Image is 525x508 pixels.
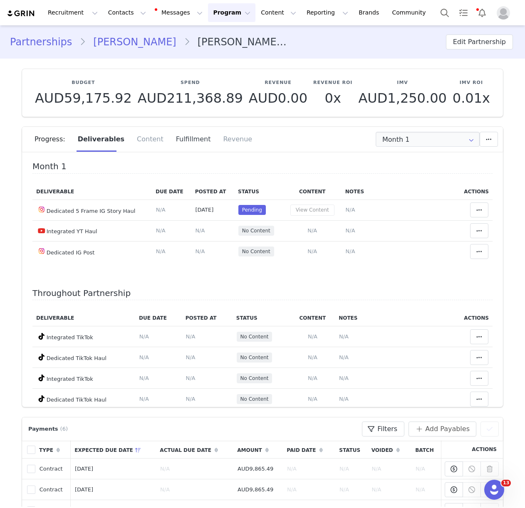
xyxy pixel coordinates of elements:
[195,207,213,213] span: [DATE]
[71,441,156,459] th: Expected Due Date
[26,425,72,433] div: Payments
[38,206,45,213] img: instagram.svg
[358,90,446,106] span: AUD1,250.00
[339,333,349,340] span: N/A
[339,375,349,381] span: N/A
[308,375,317,381] span: N/A
[156,441,233,459] th: Actual Due Date
[170,127,217,152] div: Fulfillment
[242,227,270,234] span: No Content
[290,310,335,326] th: Content
[411,479,441,500] td: N/A
[43,3,103,22] button: Recruitment
[308,396,317,402] span: N/A
[139,333,149,340] span: N/A
[308,354,317,360] span: N/A
[409,422,476,436] button: Add Payables
[436,3,454,22] button: Search
[342,184,457,200] th: Notes
[411,459,441,479] td: N/A
[283,184,342,200] th: Content
[283,441,335,459] th: Paid Date
[484,480,504,500] iframe: Intercom live chat
[151,3,208,22] button: Messages
[441,441,503,459] th: Actions
[195,227,205,234] span: N/A
[32,220,152,241] td: Integrated YT Haul
[308,333,317,340] span: N/A
[240,395,269,403] span: No Content
[335,479,367,500] td: N/A
[138,79,243,86] p: Spend
[335,459,367,479] td: N/A
[238,205,266,215] span: Pending
[238,486,273,493] span: AUD9,865.49
[32,368,135,389] td: Integrated TikTok
[186,375,196,381] span: N/A
[411,441,441,459] th: Batch
[358,79,446,86] p: IMV
[217,127,252,152] div: Revenue
[208,3,255,22] button: Program
[32,310,135,326] th: Deliverable
[7,10,36,17] img: grin logo
[139,396,149,402] span: N/A
[156,479,233,500] td: N/A
[450,310,493,326] th: Actions
[335,441,367,459] th: Status
[339,396,349,402] span: N/A
[339,354,349,360] span: N/A
[238,466,273,472] span: AUD9,865.49
[456,184,493,200] th: Actions
[131,127,170,152] div: Content
[242,248,270,255] span: No Content
[35,459,71,479] td: Contract
[377,424,397,434] span: Filters
[139,375,149,381] span: N/A
[186,333,196,340] span: N/A
[156,459,233,479] td: N/A
[233,441,283,459] th: Amount
[473,3,491,22] button: Notifications
[302,3,353,22] button: Reporting
[362,422,404,436] button: Filters
[35,79,132,86] p: Budget
[35,441,71,459] th: Type
[10,35,79,49] a: Partnerships
[307,227,317,234] span: N/A
[156,248,166,254] span: N/A
[446,35,513,49] button: Edit Partnership
[240,375,269,382] span: No Content
[234,184,283,200] th: Status
[249,90,307,106] span: AUD0.00
[186,396,196,402] span: N/A
[186,354,196,360] span: N/A
[156,207,166,213] span: N/A
[182,310,233,326] th: Posted At
[71,459,156,479] td: [DATE]
[387,3,435,22] a: Community
[32,289,493,301] h4: Throughout Partnership
[38,248,45,254] img: instagram.svg
[256,3,301,22] button: Content
[103,3,151,22] button: Contacts
[283,479,335,500] td: N/A
[453,79,490,86] p: IMV ROI
[501,480,511,486] span: 13
[492,6,518,20] button: Profile
[86,35,183,49] a: [PERSON_NAME]
[195,248,205,254] span: N/A
[249,79,307,86] p: Revenue
[368,479,411,500] td: N/A
[152,184,191,200] th: Due Date
[139,354,149,360] span: N/A
[32,162,493,174] h4: Month 1
[497,6,510,20] img: placeholder-profile.jpg
[138,90,243,106] span: AUD211,368.89
[240,333,269,340] span: No Content
[72,127,131,152] div: Deliverables
[290,205,334,216] button: View Content
[346,227,355,234] span: N/A
[35,90,132,106] span: AUD59,175.92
